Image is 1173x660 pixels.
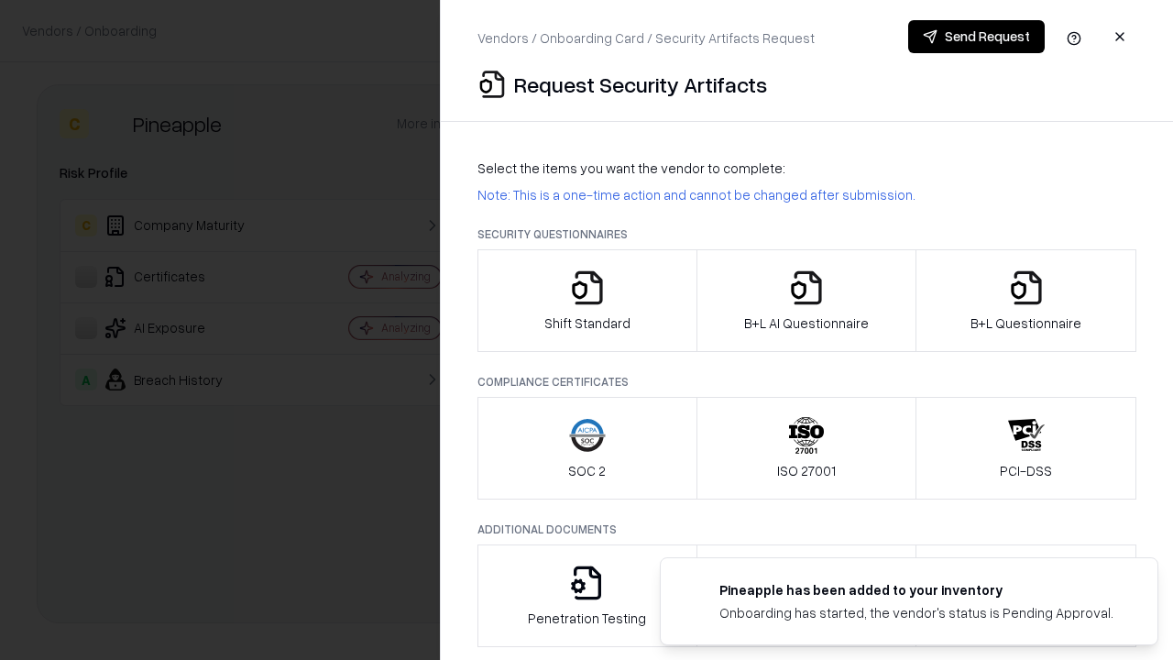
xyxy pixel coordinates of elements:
p: Select the items you want the vendor to complete: [477,159,1136,178]
button: B+L AI Questionnaire [696,249,917,352]
p: Vendors / Onboarding Card / Security Artifacts Request [477,28,815,48]
button: Penetration Testing [477,544,697,647]
div: Pineapple has been added to your inventory [719,580,1113,599]
p: ISO 27001 [777,461,836,480]
p: B+L AI Questionnaire [744,313,869,333]
button: PCI-DSS [915,397,1136,500]
button: Privacy Policy [696,544,917,647]
p: PCI-DSS [1000,461,1052,480]
p: Compliance Certificates [477,374,1136,390]
button: ISO 27001 [696,397,917,500]
p: Additional Documents [477,522,1136,537]
button: Shift Standard [477,249,697,352]
button: Data Processing Agreement [915,544,1136,647]
button: B+L Questionnaire [915,249,1136,352]
p: SOC 2 [568,461,606,480]
p: B+L Questionnaire [970,313,1081,333]
div: Onboarding has started, the vendor's status is Pending Approval. [719,603,1113,622]
p: Security Questionnaires [477,226,1136,242]
p: Penetration Testing [528,609,646,628]
img: pineappleenergy.com [683,580,705,602]
p: Shift Standard [544,313,630,333]
p: Request Security Artifacts [514,70,767,99]
button: SOC 2 [477,397,697,500]
button: Send Request [908,20,1045,53]
p: Note: This is a one-time action and cannot be changed after submission. [477,185,1136,204]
